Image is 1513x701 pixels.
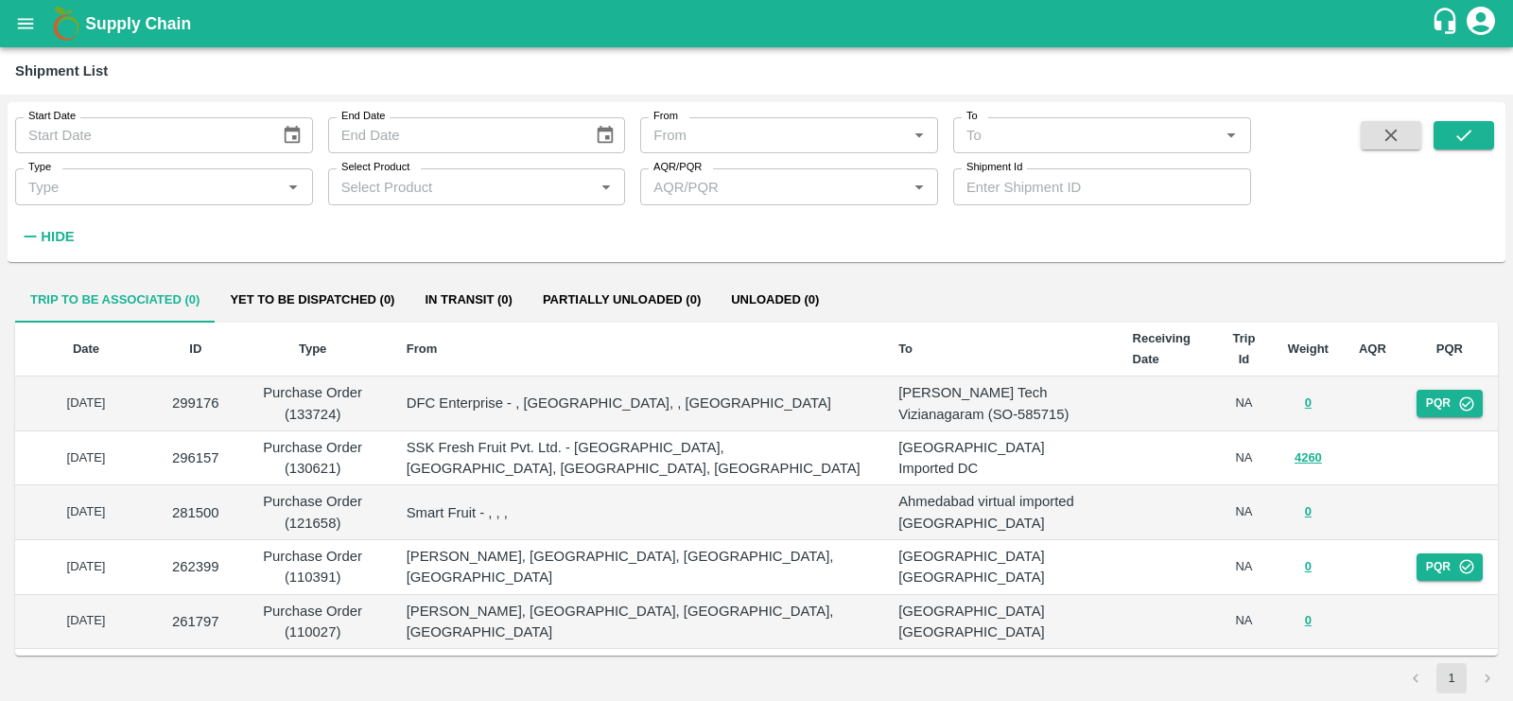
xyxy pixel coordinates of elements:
[85,10,1431,37] a: Supply Chain
[528,277,716,323] button: Partially Unloaded (0)
[172,556,219,577] p: 262399
[959,123,1214,148] input: To
[15,59,108,83] div: Shipment List
[966,109,978,124] label: To
[646,174,877,199] input: AQR/PQR
[250,437,376,480] p: Purchase Order (130621)
[407,502,868,523] p: Smart Fruit - , , ,
[953,168,1251,204] input: Enter Shipment ID
[274,117,310,153] button: Choose date
[15,595,157,650] td: [DATE]
[15,377,157,431] td: [DATE]
[407,437,868,480] p: SSK Fresh Fruit Pvt. Ltd. - [GEOGRAPHIC_DATA], [GEOGRAPHIC_DATA], [GEOGRAPHIC_DATA], [GEOGRAPHIC_...
[907,174,931,199] button: Open
[898,342,913,356] b: To
[250,546,376,588] p: Purchase Order (110391)
[907,123,931,148] button: Open
[250,491,376,534] p: Purchase Order (121658)
[15,220,79,253] button: Hide
[250,382,376,425] p: Purchase Order (133724)
[1219,123,1243,148] button: Open
[1436,663,1467,693] button: page 1
[594,174,618,199] button: Open
[1215,595,1273,650] td: NA
[28,109,76,124] label: Start Date
[172,611,219,632] p: 261797
[215,277,409,323] button: Yet to be dispatched (0)
[1359,342,1386,356] b: AQR
[281,174,305,199] button: Open
[409,277,527,323] button: In transit (0)
[966,160,1022,175] label: Shipment Id
[172,393,219,413] p: 299176
[1233,331,1256,366] b: Trip Id
[653,109,678,124] label: From
[47,5,85,43] img: logo
[1417,553,1483,581] button: PQR
[328,117,580,153] input: End Date
[15,117,267,153] input: Start Date
[341,160,409,175] label: Select Product
[341,109,385,124] label: End Date
[250,655,376,697] p: Purchase Order (105508)
[250,601,376,643] p: Purchase Order (110027)
[1295,447,1322,469] button: 4260
[28,160,51,175] label: Type
[1288,342,1329,356] b: Weight
[1464,4,1498,44] div: account of current user
[15,485,157,540] td: [DATE]
[407,546,868,588] p: [PERSON_NAME], [GEOGRAPHIC_DATA], [GEOGRAPHIC_DATA], [GEOGRAPHIC_DATA]
[1133,331,1191,366] b: Receiving Date
[15,540,157,595] td: [DATE]
[172,502,219,523] p: 281500
[1305,393,1312,414] button: 0
[15,431,157,486] td: [DATE]
[1215,431,1273,486] td: NA
[898,437,1102,480] p: [GEOGRAPHIC_DATA] Imported DC
[85,14,191,33] b: Supply Chain
[172,447,219,468] p: 296157
[334,174,589,199] input: Select Product
[407,601,868,643] p: [PERSON_NAME], [GEOGRAPHIC_DATA], [GEOGRAPHIC_DATA], [GEOGRAPHIC_DATA]
[1215,540,1273,595] td: NA
[299,342,326,356] b: Type
[716,277,834,323] button: Unloaded (0)
[898,546,1102,588] p: [GEOGRAPHIC_DATA] [GEOGRAPHIC_DATA]
[1215,485,1273,540] td: NA
[587,117,623,153] button: Choose date
[898,491,1102,534] p: Ahmedabad virtual imported [GEOGRAPHIC_DATA]
[41,229,74,244] strong: Hide
[189,342,201,356] b: ID
[1436,342,1463,356] b: PQR
[15,277,215,323] button: Trip to be associated (0)
[646,123,901,148] input: From
[4,2,47,45] button: open drawer
[1417,390,1483,417] button: PQR
[73,342,99,356] b: Date
[21,174,252,199] input: Type
[1215,377,1273,431] td: NA
[407,393,868,413] p: DFC Enterprise - , [GEOGRAPHIC_DATA], , [GEOGRAPHIC_DATA]
[898,601,1102,643] p: [GEOGRAPHIC_DATA] [GEOGRAPHIC_DATA]
[1305,610,1312,632] button: 0
[1305,501,1312,523] button: 0
[1305,556,1312,578] button: 0
[407,342,438,356] b: From
[1398,663,1505,693] nav: pagination navigation
[653,160,702,175] label: AQR/PQR
[898,382,1102,425] p: [PERSON_NAME] Tech Vizianagaram (SO-585715)
[1431,7,1464,41] div: customer-support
